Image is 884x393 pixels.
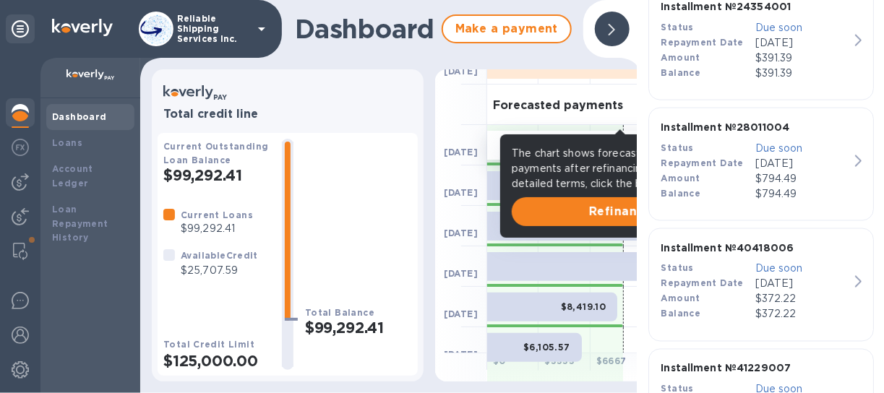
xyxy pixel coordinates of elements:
[52,137,82,148] b: Loans
[661,188,700,199] b: Balance
[661,278,744,289] b: Repayment Date
[6,14,35,43] div: Unpin categories
[755,292,849,307] div: $372.22
[444,228,478,238] b: [DATE]
[52,111,107,122] b: Dashboard
[755,66,849,81] p: $391.39
[163,352,270,370] h2: $125,000.00
[755,141,849,156] p: Due soon
[177,14,249,44] p: Reliable Shipping Services Inc.
[661,52,700,63] b: Amount
[52,204,108,243] b: Loan Repayment History
[755,171,849,186] div: $794.49
[755,186,849,202] p: $794.49
[163,141,269,165] b: Current Outstanding Loan Balance
[661,142,693,153] b: Status
[661,173,700,183] b: Amount
[52,19,113,36] img: Logo
[181,263,258,278] p: $25,707.59
[181,250,258,261] b: Available Credit
[305,319,412,337] h2: $99,292.41
[755,262,849,277] p: Due soon
[163,339,254,350] b: Total Credit Limit
[523,203,717,220] span: Refinance
[444,268,478,279] b: [DATE]
[444,66,478,77] b: [DATE]
[493,99,623,113] h3: Forecasted payments
[755,20,849,35] p: Due soon
[661,242,794,254] b: Installment № 40418006
[12,139,29,156] img: Foreign exchange
[755,307,849,322] p: $372.22
[755,277,849,292] p: [DATE]
[661,263,693,274] b: Status
[755,35,849,51] p: [DATE]
[661,67,700,78] b: Balance
[181,210,253,220] b: Current Loans
[661,157,744,168] b: Repayment Date
[648,108,874,221] button: Installment №28011004StatusDue soonRepayment Date[DATE]Amount$794.49Balance$794.49
[305,307,374,318] b: Total Balance
[561,301,606,312] b: $8,419.10
[295,14,434,44] h1: Dashboard
[512,197,729,226] button: Refinance
[444,308,478,319] b: [DATE]
[661,22,693,33] b: Status
[661,293,700,304] b: Amount
[661,308,700,319] b: Balance
[163,108,412,121] h3: Total credit line
[444,187,478,198] b: [DATE]
[455,20,559,38] span: Make a payment
[755,51,849,66] div: $391.39
[442,14,572,43] button: Make a payment
[523,342,570,353] b: $6,105.57
[444,147,478,157] b: [DATE]
[52,163,93,189] b: Account Ledger
[755,156,849,171] p: [DATE]
[661,37,744,48] b: Repayment Date
[181,221,253,236] p: $99,292.41
[661,363,791,374] b: Installment № 41229007
[163,166,270,184] h2: $99,292.41
[648,228,874,342] button: Installment №40418006StatusDue soonRepayment Date[DATE]Amount$372.22Balance$372.22
[661,121,789,133] b: Installment № 28011004
[661,1,791,12] b: Installment № 24354001
[444,349,478,360] b: [DATE]
[512,146,687,191] p: The chart shows forecasted payments after refinancing. For detailed terms, click the button.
